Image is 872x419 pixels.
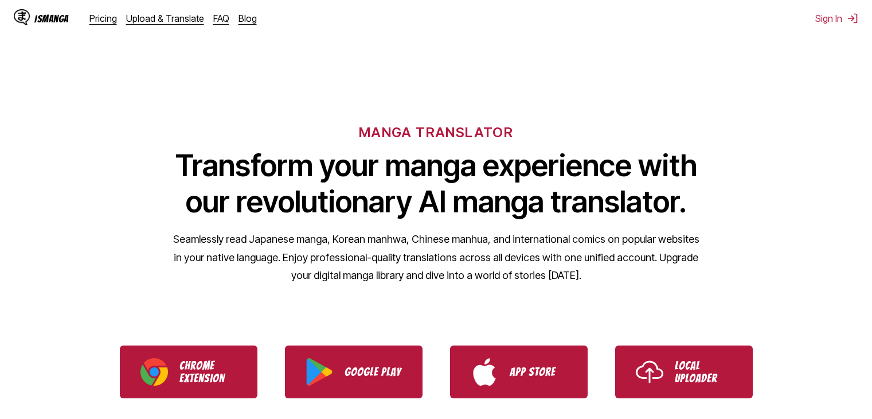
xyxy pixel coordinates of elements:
[120,346,257,398] a: Download IsManga Chrome Extension
[815,13,858,24] button: Sign In
[173,230,700,285] p: Seamlessly read Japanese manga, Korean manhwa, Chinese manhua, and international comics on popula...
[213,13,229,24] a: FAQ
[471,358,498,386] img: App Store logo
[615,346,753,398] a: Use IsManga Local Uploader
[345,366,402,378] p: Google Play
[847,13,858,24] img: Sign out
[89,13,117,24] a: Pricing
[126,13,204,24] a: Upload & Translate
[450,346,588,398] a: Download IsManga from App Store
[140,358,168,386] img: Chrome logo
[173,148,700,220] h1: Transform your manga experience with our revolutionary AI manga translator.
[14,9,30,25] img: IsManga Logo
[238,13,257,24] a: Blog
[179,359,237,385] p: Chrome Extension
[359,124,513,141] h6: MANGA TRANSLATOR
[510,366,567,378] p: App Store
[675,359,732,385] p: Local Uploader
[34,13,69,24] div: IsManga
[14,9,89,28] a: IsManga LogoIsManga
[285,346,423,398] a: Download IsManga from Google Play
[636,358,663,386] img: Upload icon
[306,358,333,386] img: Google Play logo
